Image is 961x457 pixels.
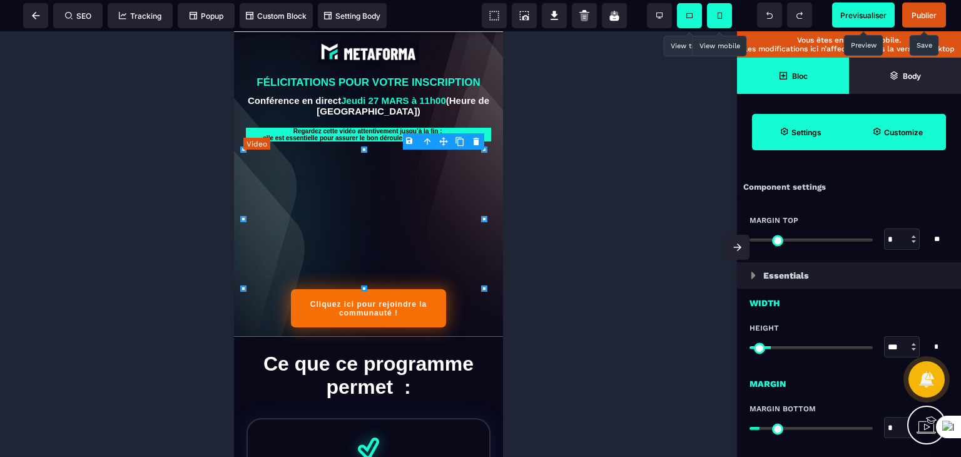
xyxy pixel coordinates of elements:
[840,11,887,20] span: Previsualiser
[737,58,849,94] span: Open Blocks
[832,3,895,28] span: Preview
[57,258,212,296] button: Cliquez ici pour rejoindre la communauté !
[750,323,779,333] span: Height
[109,391,160,443] img: 5b0f7acec7050026322c7a33464a9d2d_df1180c19b023640bdd1f6191e6afa79_big_tick.png
[849,114,946,150] span: Open Style Manager
[750,215,798,225] span: Margin Top
[763,268,809,283] p: Essentials
[903,71,921,81] strong: Body
[13,96,256,110] text: Regardez cette vidéo attentivement jusqu’à la fin : elle est essentielle pour assurer le bon déro...
[912,11,937,20] span: Publier
[737,175,961,200] div: Component settings
[9,43,260,61] text: FÉLICITATIONS POUR VOTRE INSCRIPTION
[65,11,91,21] span: SEO
[107,64,212,74] b: Jeudi 27 MARS à 11h00
[752,114,849,150] span: Settings
[751,272,756,279] img: loading
[84,9,185,32] img: abe9e435164421cb06e33ef15842a39e_e5ef653356713f0d7dd3797ab850248d_Capture_d%E2%80%99e%CC%81cran_2...
[246,11,307,21] span: Custom Block
[750,404,816,414] span: Margin Bottom
[737,370,961,391] div: Margin
[9,61,260,88] text: Conférence en direct (Heure de [GEOGRAPHIC_DATA])
[737,289,961,311] div: Width
[190,11,223,21] span: Popup
[482,3,507,28] span: View components
[884,128,923,137] strong: Customize
[512,3,537,28] span: Screenshot
[791,128,821,137] strong: Settings
[324,11,380,21] span: Setting Body
[119,11,161,21] span: Tracking
[849,58,961,94] span: Open Layer Manager
[792,71,808,81] strong: Bloc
